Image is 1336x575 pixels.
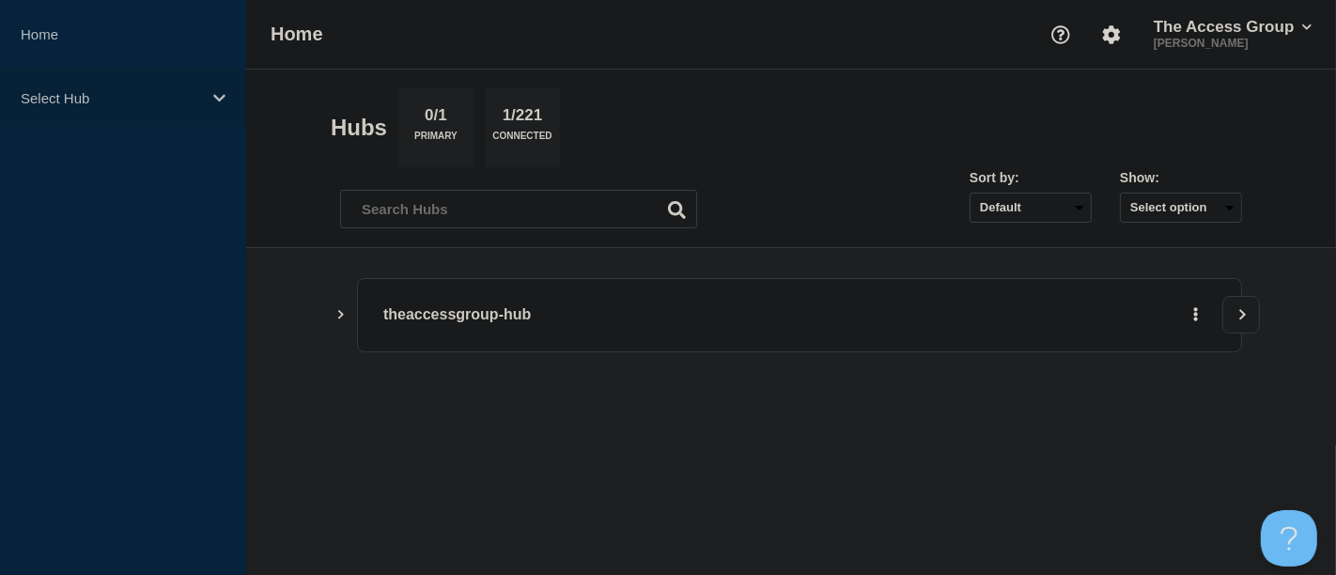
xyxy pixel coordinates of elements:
p: Primary [414,131,458,150]
button: More actions [1184,298,1208,333]
button: View [1222,296,1260,334]
p: [PERSON_NAME] [1150,37,1315,50]
h2: Hubs [331,115,387,141]
iframe: Help Scout Beacon - Open [1261,510,1317,567]
button: Select option [1120,193,1242,223]
div: Sort by: [970,170,1092,185]
button: The Access Group [1150,18,1315,37]
p: 0/1 [418,106,455,131]
p: Select Hub [21,90,201,106]
h1: Home [271,23,323,45]
button: Support [1041,15,1080,54]
div: Show: [1120,170,1242,185]
button: Account settings [1092,15,1131,54]
button: Show Connected Hubs [336,308,346,322]
p: theaccessgroup-hub [383,298,903,333]
input: Search Hubs [340,190,697,228]
p: 1/221 [495,106,550,131]
p: Connected [492,131,551,150]
select: Sort by [970,193,1092,223]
